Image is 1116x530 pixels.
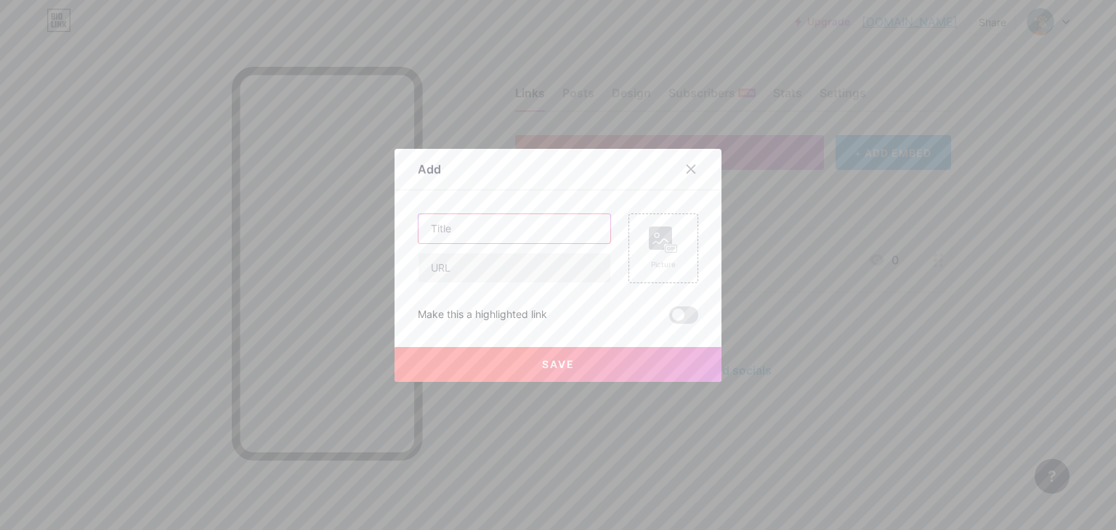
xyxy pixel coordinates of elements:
[418,253,610,282] input: URL
[649,259,678,270] div: Picture
[542,358,575,370] span: Save
[418,306,547,324] div: Make this a highlighted link
[418,160,441,178] div: Add
[395,347,721,382] button: Save
[418,214,610,243] input: Title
